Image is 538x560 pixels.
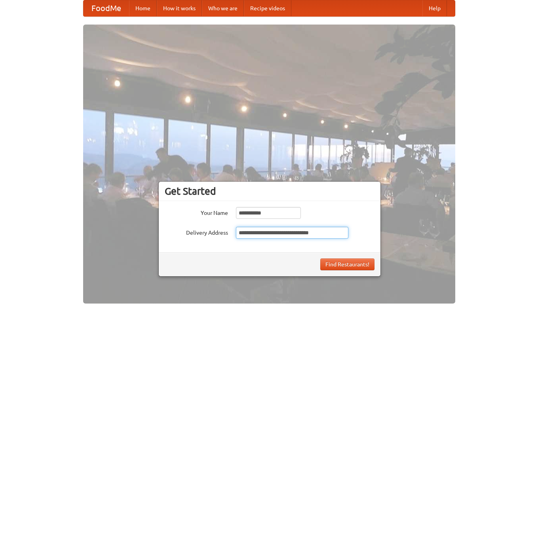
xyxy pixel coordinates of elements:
a: Who we are [202,0,244,16]
button: Find Restaurants! [320,258,375,270]
a: Recipe videos [244,0,291,16]
label: Delivery Address [165,227,228,237]
a: Home [129,0,157,16]
a: FoodMe [84,0,129,16]
label: Your Name [165,207,228,217]
a: Help [422,0,447,16]
h3: Get Started [165,185,375,197]
a: How it works [157,0,202,16]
